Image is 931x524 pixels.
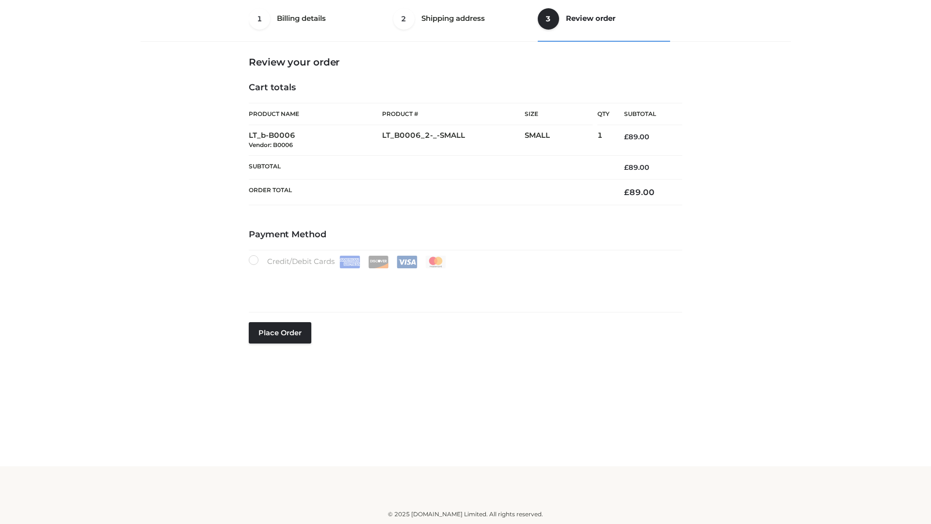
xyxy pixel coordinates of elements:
th: Qty [597,103,610,125]
td: LT_B0006_2-_-SMALL [382,125,525,156]
bdi: 89.00 [624,187,655,197]
h4: Cart totals [249,82,682,93]
img: Visa [397,256,417,268]
h3: Review your order [249,56,682,68]
span: £ [624,132,628,141]
bdi: 89.00 [624,132,649,141]
iframe: Secure payment input frame [247,266,680,302]
bdi: 89.00 [624,163,649,172]
td: LT_b-B0006 [249,125,382,156]
img: Discover [368,256,389,268]
td: SMALL [525,125,597,156]
td: 1 [597,125,610,156]
th: Subtotal [249,155,610,179]
img: Mastercard [425,256,446,268]
th: Product # [382,103,525,125]
span: £ [624,187,629,197]
button: Place order [249,322,311,344]
th: Product Name [249,103,382,125]
small: Vendor: B0006 [249,141,293,148]
img: Amex [339,256,360,268]
div: © 2025 [DOMAIN_NAME] Limited. All rights reserved. [144,509,787,519]
h4: Payment Method [249,229,682,240]
th: Subtotal [610,103,682,125]
th: Order Total [249,180,610,205]
th: Size [525,103,593,125]
span: £ [624,163,628,172]
label: Credit/Debit Cards [249,255,447,268]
